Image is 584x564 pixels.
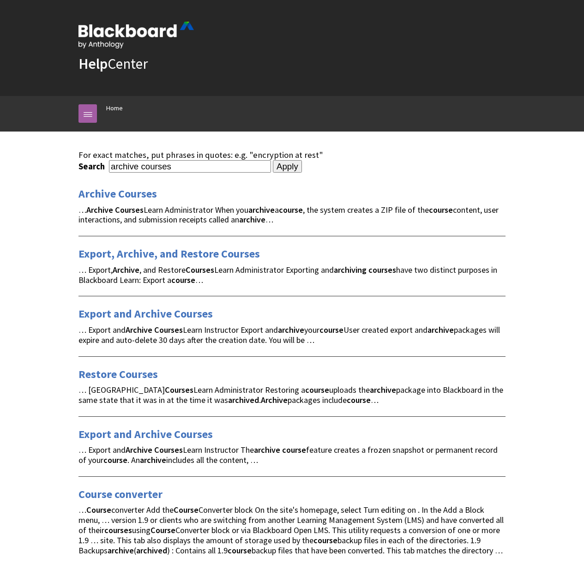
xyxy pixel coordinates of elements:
[347,395,371,405] strong: course
[228,545,252,556] strong: course
[113,264,139,275] strong: Archive
[78,264,497,285] span: … Export, , and Restore Learn Administrator Exporting and have two distinct purposes in Blackboar...
[261,395,288,405] strong: Archive
[108,545,134,556] strong: archive
[171,275,195,285] strong: course
[78,54,148,73] a: HelpCenter
[78,186,157,201] a: Archive Courses
[140,455,166,465] strong: archive
[305,384,329,395] strong: course
[282,444,306,455] strong: course
[78,504,504,555] span: … converter Add the Converter block On the site's homepage, select Turn editing on . In the Add a...
[319,324,343,335] strong: course
[278,324,304,335] strong: archive
[78,324,500,345] span: … Export and Learn Instructor Export and your User created export and packages will expire and au...
[313,535,337,546] strong: course
[115,204,144,215] strong: Courses
[78,150,506,160] div: For exact matches, put phrases in quotes: e.g. "encryption at rest"
[126,444,152,455] strong: Archive
[78,161,107,172] label: Search
[104,525,132,535] strong: courses
[154,444,183,455] strong: Courses
[228,395,259,405] strong: archived
[136,545,167,556] strong: archived
[273,160,302,173] input: Apply
[78,427,213,442] a: Export and Archive Courses
[151,525,175,535] strong: Course
[78,54,108,73] strong: Help
[174,504,199,515] strong: Course
[248,204,275,215] strong: archive
[429,204,453,215] strong: course
[78,22,194,48] img: Blackboard by Anthology
[78,487,163,502] a: Course converter
[239,214,265,225] strong: archive
[254,444,280,455] strong: archive
[86,504,111,515] strong: Course
[78,204,499,225] span: … Learn Administrator When you a , the system creates a ZIP file of the content, user interaction...
[126,324,152,335] strong: Archive
[78,444,498,465] span: … Export and Learn Instructor The feature creates a frozen snapshot or permanent record of your ....
[78,246,260,261] a: Export, Archive, and Restore Courses
[106,102,123,114] a: Home
[154,324,183,335] strong: Courses
[86,204,113,215] strong: Archive
[78,306,213,321] a: Export and Archive Courses
[279,204,303,215] strong: course
[427,324,454,335] strong: archive
[334,264,396,275] strong: archiving courses
[78,384,503,405] span: … [GEOGRAPHIC_DATA] Learn Administrator Restoring a uploads the package into Blackboard in the sa...
[370,384,396,395] strong: archive
[186,264,214,275] strong: Courses
[78,367,158,382] a: Restore Courses
[103,455,127,465] strong: course
[165,384,193,395] strong: Courses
